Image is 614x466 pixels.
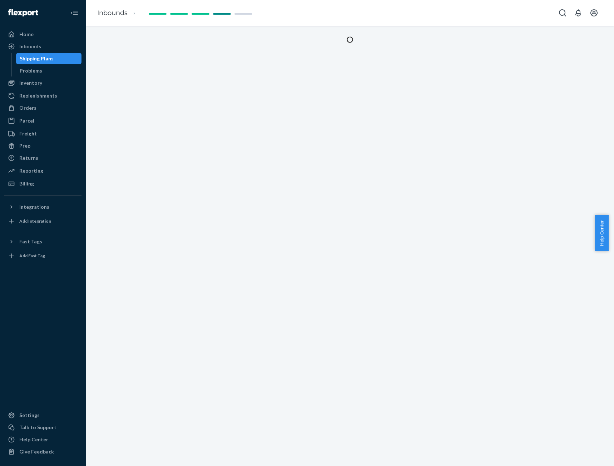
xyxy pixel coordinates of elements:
div: Problems [20,67,42,74]
a: Home [4,29,81,40]
button: Open notifications [571,6,585,20]
button: Help Center [595,215,609,251]
div: Fast Tags [19,238,42,245]
button: Integrations [4,201,81,213]
div: Parcel [19,117,34,124]
div: Prep [19,142,30,149]
div: Billing [19,180,34,187]
button: Open account menu [587,6,601,20]
div: Replenishments [19,92,57,99]
a: Help Center [4,434,81,445]
div: Home [19,31,34,38]
a: Add Fast Tag [4,250,81,262]
div: Give Feedback [19,448,54,455]
div: Shipping Plans [20,55,54,62]
a: Freight [4,128,81,139]
div: Inventory [19,79,42,86]
div: Integrations [19,203,49,210]
a: Billing [4,178,81,189]
ol: breadcrumbs [91,3,147,24]
div: Settings [19,412,40,419]
div: Add Integration [19,218,51,224]
a: Add Integration [4,215,81,227]
button: Talk to Support [4,422,81,433]
a: Replenishments [4,90,81,101]
a: Returns [4,152,81,164]
button: Give Feedback [4,446,81,457]
div: Inbounds [19,43,41,50]
div: Add Fast Tag [19,253,45,259]
div: Orders [19,104,36,111]
div: Help Center [19,436,48,443]
button: Fast Tags [4,236,81,247]
div: Talk to Support [19,424,56,431]
a: Problems [16,65,82,76]
a: Prep [4,140,81,152]
a: Parcel [4,115,81,127]
a: Settings [4,410,81,421]
button: Close Navigation [67,6,81,20]
a: Inbounds [97,9,128,17]
a: Inbounds [4,41,81,52]
a: Orders [4,102,81,114]
button: Open Search Box [555,6,570,20]
a: Inventory [4,77,81,89]
div: Freight [19,130,37,137]
a: Shipping Plans [16,53,82,64]
img: Flexport logo [8,9,38,16]
a: Reporting [4,165,81,177]
div: Returns [19,154,38,162]
div: Reporting [19,167,43,174]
